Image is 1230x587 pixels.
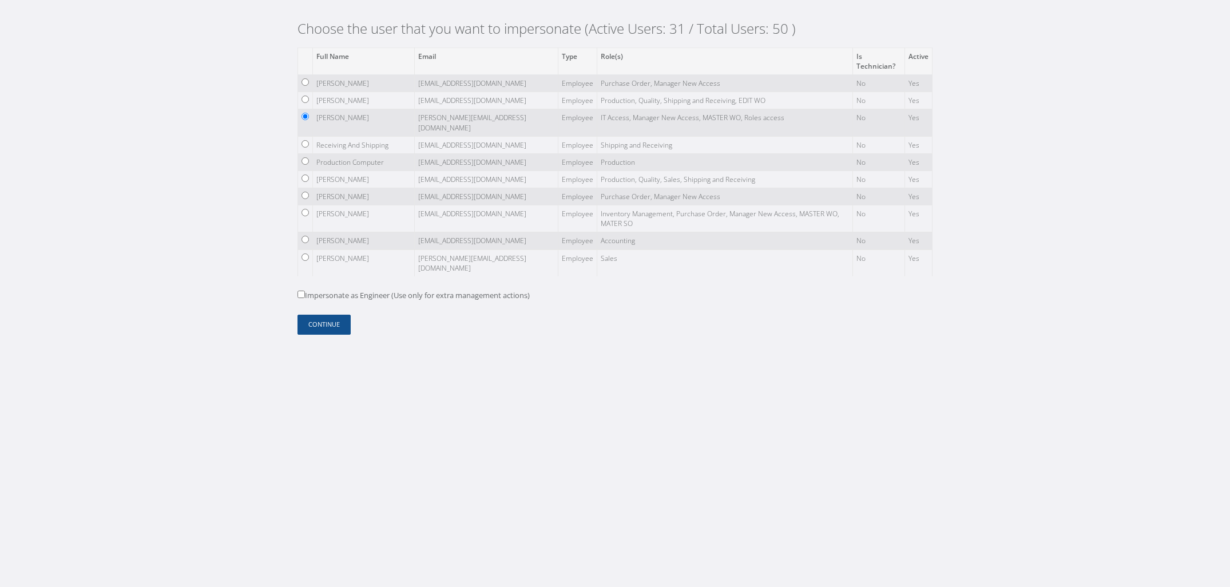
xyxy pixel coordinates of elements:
[415,205,558,232] td: [EMAIL_ADDRESS][DOMAIN_NAME]
[313,109,415,136] td: [PERSON_NAME]
[313,170,415,188] td: [PERSON_NAME]
[597,109,853,136] td: IT Access, Manager New Access, MASTER WO, Roles access
[415,75,558,92] td: [EMAIL_ADDRESS][DOMAIN_NAME]
[904,188,932,205] td: Yes
[597,188,853,205] td: Purchase Order, Manager New Access
[415,92,558,109] td: [EMAIL_ADDRESS][DOMAIN_NAME]
[558,75,597,92] td: Employee
[597,249,853,276] td: Sales
[297,21,933,37] h2: Choose the user that you want to impersonate (Active Users: 31 / Total Users: 50 )
[852,205,904,232] td: No
[852,232,904,249] td: No
[597,92,853,109] td: Production, Quality, Shipping and Receiving, EDIT WO
[852,92,904,109] td: No
[415,109,558,136] td: [PERSON_NAME][EMAIL_ADDRESS][DOMAIN_NAME]
[558,109,597,136] td: Employee
[558,232,597,249] td: Employee
[852,109,904,136] td: No
[415,188,558,205] td: [EMAIL_ADDRESS][DOMAIN_NAME]
[852,47,904,74] th: Is Technician?
[313,232,415,249] td: [PERSON_NAME]
[297,290,530,302] label: Impersonate as Engineer (Use only for extra management actions)
[597,75,853,92] td: Purchase Order, Manager New Access
[904,249,932,276] td: Yes
[558,153,597,170] td: Employee
[904,153,932,170] td: Yes
[558,205,597,232] td: Employee
[558,136,597,153] td: Employee
[904,136,932,153] td: Yes
[558,92,597,109] td: Employee
[852,136,904,153] td: No
[558,47,597,74] th: Type
[904,170,932,188] td: Yes
[904,205,932,232] td: Yes
[852,188,904,205] td: No
[415,153,558,170] td: [EMAIL_ADDRESS][DOMAIN_NAME]
[313,153,415,170] td: Production Computer
[904,47,932,74] th: Active
[313,249,415,276] td: [PERSON_NAME]
[313,205,415,232] td: [PERSON_NAME]
[597,153,853,170] td: Production
[313,136,415,153] td: Receiving And Shipping
[852,75,904,92] td: No
[313,92,415,109] td: [PERSON_NAME]
[597,232,853,249] td: Accounting
[597,47,853,74] th: Role(s)
[415,136,558,153] td: [EMAIL_ADDRESS][DOMAIN_NAME]
[558,188,597,205] td: Employee
[904,75,932,92] td: Yes
[313,75,415,92] td: [PERSON_NAME]
[415,249,558,276] td: [PERSON_NAME][EMAIL_ADDRESS][DOMAIN_NAME]
[597,136,853,153] td: Shipping and Receiving
[904,232,932,249] td: Yes
[904,92,932,109] td: Yes
[313,188,415,205] td: [PERSON_NAME]
[904,109,932,136] td: Yes
[415,47,558,74] th: Email
[597,170,853,188] td: Production, Quality, Sales, Shipping and Receiving
[852,249,904,276] td: No
[415,232,558,249] td: [EMAIL_ADDRESS][DOMAIN_NAME]
[415,170,558,188] td: [EMAIL_ADDRESS][DOMAIN_NAME]
[297,291,305,298] input: Impersonate as Engineer (Use only for extra management actions)
[297,315,351,335] button: Continue
[313,47,415,74] th: Full Name
[852,170,904,188] td: No
[558,170,597,188] td: Employee
[558,249,597,276] td: Employee
[852,153,904,170] td: No
[597,205,853,232] td: Inventory Management, Purchase Order, Manager New Access, MASTER WO, MATER SO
